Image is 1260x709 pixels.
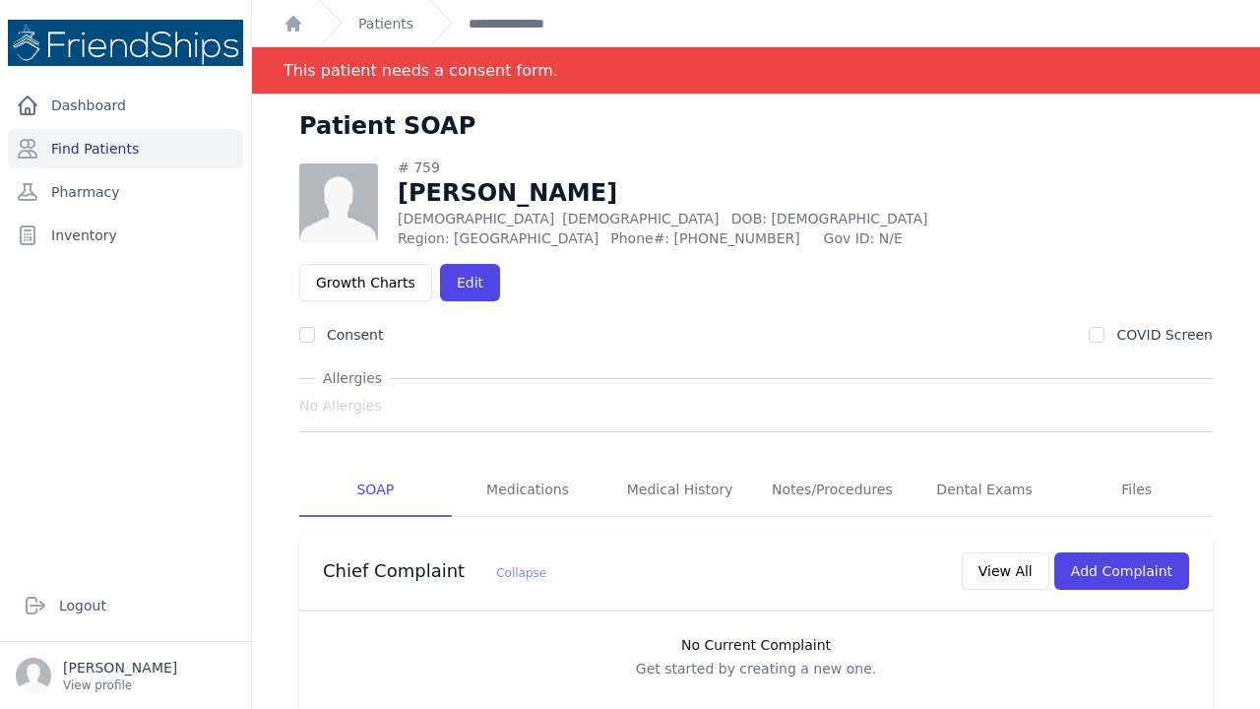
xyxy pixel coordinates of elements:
div: This patient needs a consent form. [283,47,558,94]
a: Dashboard [8,86,243,125]
a: Pharmacy [8,172,243,212]
a: Medical History [603,464,756,517]
span: Collapse [496,566,546,580]
button: Add Complaint [1054,552,1189,590]
span: Phone#: [PHONE_NUMBER] [610,228,811,248]
h1: [PERSON_NAME] [398,177,1037,209]
span: [DEMOGRAPHIC_DATA] [562,211,719,226]
a: [PERSON_NAME] View profile [16,658,235,693]
span: Region: [GEOGRAPHIC_DATA] [398,228,598,248]
a: Find Patients [8,129,243,168]
a: Growth Charts [299,264,432,301]
a: Files [1060,464,1213,517]
span: No Allergies [299,396,382,416]
h3: Chief Complaint [323,559,546,583]
p: [DEMOGRAPHIC_DATA] [398,209,1037,228]
img: Medical Missions EMR [8,20,243,66]
nav: Tabs [299,464,1213,517]
p: View profile [63,677,177,693]
button: View All [962,552,1049,590]
div: Notification [252,47,1260,95]
div: # 759 [398,158,1037,177]
a: SOAP [299,464,452,517]
a: Medications [452,464,604,517]
span: Allergies [315,368,390,388]
a: Inventory [8,216,243,255]
p: [PERSON_NAME] [63,658,177,677]
a: Edit [440,264,500,301]
a: Notes/Procedures [756,464,909,517]
label: COVID Screen [1116,327,1213,343]
h1: Patient SOAP [299,110,475,142]
p: Get started by creating a new one. [319,659,1193,678]
label: Consent [327,327,383,343]
a: Patients [358,14,413,33]
img: person-242608b1a05df3501eefc295dc1bc67a.jpg [299,163,378,242]
a: Dental Exams [909,464,1061,517]
span: Gov ID: N/E [824,228,1037,248]
a: Logout [16,586,235,625]
span: DOB: [DEMOGRAPHIC_DATA] [731,211,928,226]
h3: No Current Complaint [319,635,1193,655]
